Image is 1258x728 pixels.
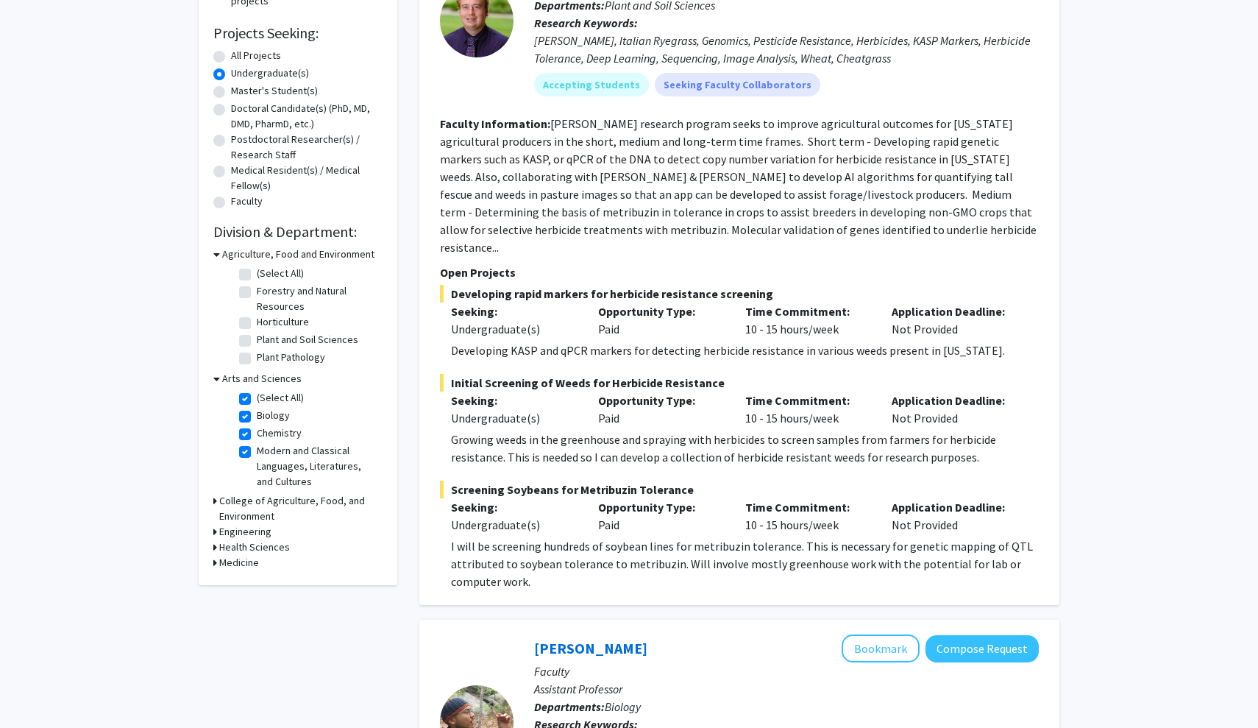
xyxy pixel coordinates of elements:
label: Master's Student(s) [231,83,318,99]
h3: Health Sciences [219,540,290,555]
h3: Engineering [219,524,271,540]
label: Forestry and Natural Resources [257,283,379,314]
div: Undergraduate(s) [451,516,576,534]
a: [PERSON_NAME] [534,639,647,657]
label: Biology [257,408,290,423]
span: Screening Soybeans for Metribuzin Tolerance [440,481,1039,498]
label: Faculty [231,194,263,209]
h3: Medicine [219,555,259,570]
button: Add Joseph Burger to Bookmarks [842,635,920,662]
div: [PERSON_NAME], Italian Ryegrass, Genomics, Pesticide Resistance, Herbicides, KASP Markers, Herbic... [534,32,1039,67]
p: I will be screening hundreds of soybean lines for metribuzin tolerance. This is necessary for gen... [451,537,1039,590]
h3: Arts and Sciences [222,371,302,386]
b: Research Keywords: [534,15,638,30]
h2: Projects Seeking: [213,24,383,42]
div: Undergraduate(s) [451,409,576,427]
p: Opportunity Type: [598,392,723,409]
div: Paid [587,498,734,534]
label: (Select All) [257,390,304,406]
label: Doctoral Candidate(s) (PhD, MD, DMD, PharmD, etc.) [231,101,383,132]
div: Paid [587,303,734,338]
p: Time Commitment: [745,303,870,320]
label: Undergraduate(s) [231,66,309,81]
button: Compose Request to Joseph Burger [925,635,1039,662]
p: Opportunity Type: [598,303,723,320]
p: Application Deadline: [892,498,1017,516]
div: Not Provided [881,392,1028,427]
label: Chemistry [257,425,302,441]
label: Modern and Classical Languages, Literatures, and Cultures [257,443,379,490]
span: Biology [605,699,641,714]
p: Seeking: [451,392,576,409]
mat-chip: Accepting Students [534,73,649,96]
label: (Select All) [257,266,304,281]
h2: Division & Department: [213,223,383,241]
div: Undergraduate(s) [451,320,576,338]
p: Time Commitment: [745,392,870,409]
p: Assistant Professor [534,680,1039,698]
p: Developing KASP and qPCR markers for detecting herbicide resistance in various weeds present in [... [451,342,1039,359]
span: Developing rapid markers for herbicide resistance screening [440,285,1039,303]
p: Time Commitment: [745,498,870,516]
p: Growing weeds in the greenhouse and spraying with herbicides to screen samples from farmers for h... [451,431,1039,466]
div: Paid [587,392,734,427]
fg-read-more: [PERSON_NAME] research program seeks to improve agricultural outcomes for [US_STATE] agricultural... [440,116,1037,255]
p: Seeking: [451,303,576,320]
iframe: Chat [11,662,63,717]
p: Open Projects [440,264,1039,281]
label: Plant and Soil Sciences [257,332,358,347]
p: Opportunity Type: [598,498,723,516]
b: Departments: [534,699,605,714]
b: Faculty Information: [440,116,550,131]
p: Application Deadline: [892,392,1017,409]
p: Faculty [534,662,1039,680]
div: Not Provided [881,303,1028,338]
span: Initial Screening of Weeds for Herbicide Resistance [440,374,1039,392]
label: Plant Pathology [257,350,325,365]
div: 10 - 15 hours/week [734,498,881,534]
p: Seeking: [451,498,576,516]
mat-chip: Seeking Faculty Collaborators [655,73,820,96]
label: Postdoctoral Researcher(s) / Research Staff [231,132,383,163]
label: All Projects [231,48,281,63]
label: Horticulture [257,314,309,330]
label: Medical Resident(s) / Medical Fellow(s) [231,163,383,194]
h3: Agriculture, Food and Environment [222,247,374,262]
p: Application Deadline: [892,303,1017,320]
div: 10 - 15 hours/week [734,392,881,427]
div: 10 - 15 hours/week [734,303,881,338]
div: Not Provided [881,498,1028,534]
h3: College of Agriculture, Food, and Environment [219,493,383,524]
